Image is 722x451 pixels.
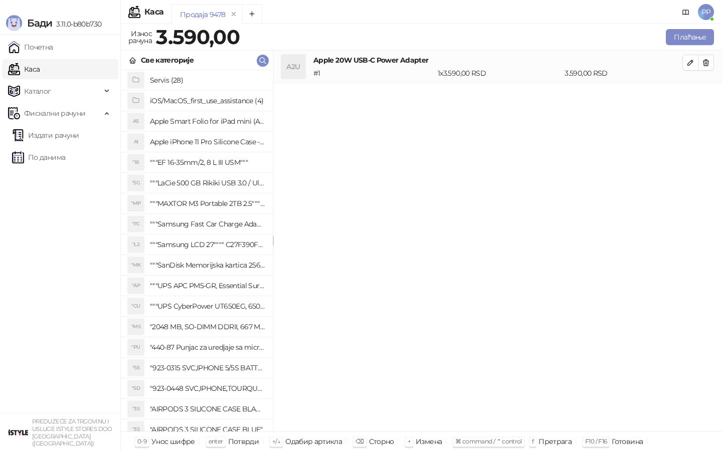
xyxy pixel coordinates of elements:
[150,93,265,109] h4: iOS/MacOS_first_use_assistance (4)
[128,216,144,232] div: "FC
[209,437,223,445] span: enter
[8,59,40,79] a: Каса
[150,257,265,273] h4: """SanDisk Memorijska kartica 256GB microSDXC sa SD adapterom SDSQXA1-256G-GN6MA - Extreme PLUS, ...
[128,195,144,211] div: "MP
[121,70,273,431] div: grid
[281,55,305,79] div: A2U
[666,29,714,45] button: Плаћање
[128,401,144,417] div: "3S
[6,15,22,31] img: Logo
[228,435,259,448] div: Потврди
[32,418,112,447] small: PREDUZEĆE ZA TRGOVINU I USLUGE ISTYLE STORES DOO [GEOGRAPHIC_DATA] ([GEOGRAPHIC_DATA])
[24,81,51,101] span: Каталог
[150,237,265,253] h4: """Samsung LCD 27"""" C27F390FHUXEN"""
[128,319,144,335] div: "MS
[150,401,265,417] h4: "AIRPODS 3 SILICONE CASE BLACK"
[144,8,163,16] div: Каса
[285,435,342,448] div: Одабир артикла
[128,380,144,396] div: "SD
[242,4,262,24] button: Add tab
[128,175,144,191] div: "5G
[126,27,154,47] div: Износ рачуна
[8,37,53,57] a: Почетна
[24,103,85,123] span: Фискални рачуни
[150,421,265,437] h4: "AIRPODS 3 SILICONE CASE BLUE"
[227,10,240,19] button: remove
[698,4,714,20] span: PP
[311,68,436,79] div: # 1
[128,237,144,253] div: "L2
[52,20,101,29] span: 3.11.0-b80b730
[150,278,265,294] h4: """UPS APC PM5-GR, Essential Surge Arrest,5 utic_nica"""
[150,216,265,232] h4: """Samsung Fast Car Charge Adapter, brzi auto punja_, boja crna"""
[137,437,146,445] span: 0-9
[538,435,572,448] div: Претрага
[128,298,144,314] div: "CU
[455,437,522,445] span: ⌘ command / ⌃ control
[313,55,682,66] h4: Apple 20W USB-C Power Adapter
[150,175,265,191] h4: """LaCie 500 GB Rikiki USB 3.0 / Ultra Compact & Resistant aluminum / USB 3.0 / 2.5"""""""
[128,257,144,273] div: "MK
[408,437,411,445] span: +
[128,113,144,129] div: AS
[27,17,52,29] span: Бади
[128,154,144,170] div: "18
[150,195,265,211] h4: """MAXTOR M3 Portable 2TB 2.5"""" crni eksterni hard disk HX-M201TCB/GM"""
[151,435,195,448] div: Унос шифре
[150,319,265,335] h4: "2048 MB, SO-DIMM DDRII, 667 MHz, Napajanje 1,8 0,1 V, Latencija CL5"
[355,437,364,445] span: ⌫
[12,147,65,167] a: По данима
[369,435,394,448] div: Сторно
[128,360,144,376] div: "S5
[128,421,144,437] div: "3S
[150,72,265,88] h4: Servis (28)
[150,113,265,129] h4: Apple Smart Folio for iPad mini (A17 Pro) - Sage
[150,380,265,396] h4: "923-0448 SVC,IPHONE,TOURQUE DRIVER KIT .65KGF- CM Šrafciger "
[563,68,684,79] div: 3.590,00 RSD
[150,154,265,170] h4: """EF 16-35mm/2, 8 L III USM"""
[532,437,533,445] span: f
[436,68,563,79] div: 1 x 3.590,00 RSD
[12,125,79,145] a: Издати рачуни
[585,437,607,445] span: F10 / F16
[150,298,265,314] h4: """UPS CyberPower UT650EG, 650VA/360W , line-int., s_uko, desktop"""
[612,435,643,448] div: Готовина
[180,9,225,20] div: Продаја 9478
[128,339,144,355] div: "PU
[128,134,144,150] div: AI
[678,4,694,20] a: Документација
[150,339,265,355] h4: "440-87 Punjac za uredjaje sa micro USB portom 4/1, Stand."
[272,437,280,445] span: ↑/↓
[416,435,442,448] div: Измена
[8,422,28,442] img: 64x64-companyLogo-77b92cf4-9946-4f36-9751-bf7bb5fd2c7d.png
[128,278,144,294] div: "AP
[156,25,240,49] strong: 3.590,00
[141,55,194,66] div: Све категорије
[150,134,265,150] h4: Apple iPhone 11 Pro Silicone Case - Black
[150,360,265,376] h4: "923-0315 SVC,IPHONE 5/5S BATTERY REMOVAL TRAY Držač za iPhone sa kojim se otvara display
